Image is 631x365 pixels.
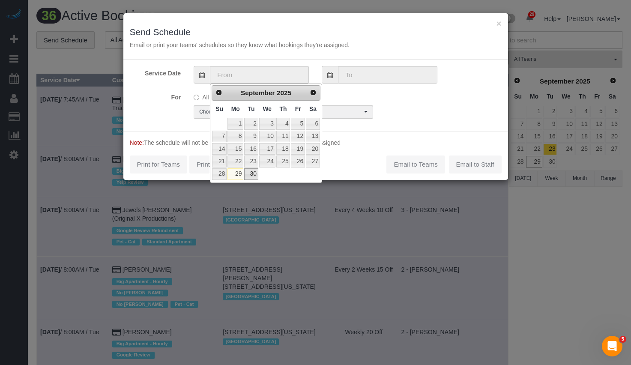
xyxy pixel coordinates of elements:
[213,87,225,99] a: Prev
[291,156,305,167] a: 26
[276,131,290,142] a: 11
[295,105,301,112] span: Friday
[306,156,320,167] a: 27
[306,131,320,142] a: 13
[227,156,243,167] a: 22
[276,156,290,167] a: 25
[199,108,362,116] span: Choose Team(s)
[291,118,305,129] a: 5
[130,138,502,147] p: The schedule will not be sent for bookings that are marked as Unassigned
[307,87,319,99] a: Next
[244,131,258,142] a: 9
[277,89,291,96] span: 2025
[227,131,243,142] a: 8
[338,66,437,84] input: To
[123,66,188,78] label: Service Date
[259,143,275,155] a: 17
[248,105,255,112] span: Tuesday
[291,143,305,155] a: 19
[244,118,258,129] a: 2
[259,131,275,142] a: 10
[244,168,258,180] a: 30
[215,105,223,112] span: Sunday
[306,143,320,155] a: 20
[241,89,275,96] span: September
[212,143,227,155] a: 14
[194,90,228,102] label: All Teams
[619,336,626,343] span: 5
[309,105,317,112] span: Saturday
[194,95,199,100] input: All Teams
[263,105,272,112] span: Wednesday
[244,156,258,167] a: 23
[227,168,243,180] a: 29
[291,131,305,142] a: 12
[244,143,258,155] a: 16
[215,89,222,96] span: Prev
[194,105,373,119] button: Choose Team(s)
[212,168,227,180] a: 28
[130,27,502,37] h3: Send Schedule
[130,139,144,146] span: Note:
[212,131,227,142] a: 7
[227,143,243,155] a: 15
[231,105,240,112] span: Monday
[306,118,320,129] a: 6
[123,90,188,102] label: For
[276,118,290,129] a: 4
[130,41,502,49] p: Email or print your teams' schedules so they know what bookings they're assigned.
[210,66,309,84] input: From
[259,118,275,129] a: 3
[227,118,243,129] a: 1
[259,156,275,167] a: 24
[212,156,227,167] a: 21
[496,19,501,28] button: ×
[602,336,622,356] iframe: Intercom live chat
[280,105,287,112] span: Thursday
[276,143,290,155] a: 18
[310,89,317,96] span: Next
